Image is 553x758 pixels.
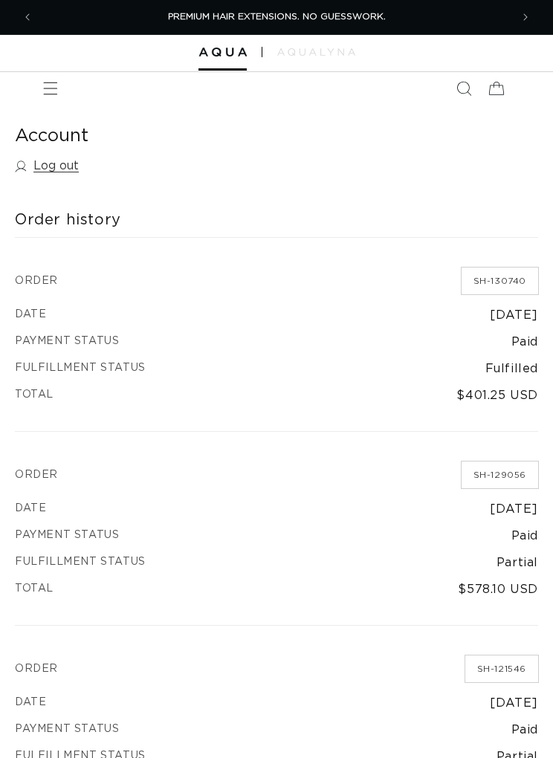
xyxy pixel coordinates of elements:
img: aqualyna.com [277,48,355,56]
summary: Search [447,72,480,105]
time: [DATE] [490,697,538,709]
summary: Menu [34,72,67,105]
img: Aqua Hair Extensions [198,48,247,57]
td: $401.25 USD [15,382,538,431]
span: PREMIUM HAIR EXTENSIONS. NO GUESSWORK. [168,12,386,21]
a: Order number SH-129056 [462,461,538,488]
button: Next announcement [509,1,542,33]
td: Paid [15,522,538,549]
time: [DATE] [490,309,538,321]
a: Order number SH-121546 [465,655,538,682]
button: Previous announcement [11,1,44,33]
time: [DATE] [490,503,538,515]
h2: Order history [15,210,538,230]
td: $578.10 USD [15,576,538,625]
td: Paid [15,716,538,743]
td: Fulfilled [15,355,538,382]
td: Paid [15,328,538,355]
td: Partial [15,549,538,576]
a: Log out [15,155,79,177]
h1: Account [15,125,538,148]
a: Order number SH-130740 [462,268,538,294]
